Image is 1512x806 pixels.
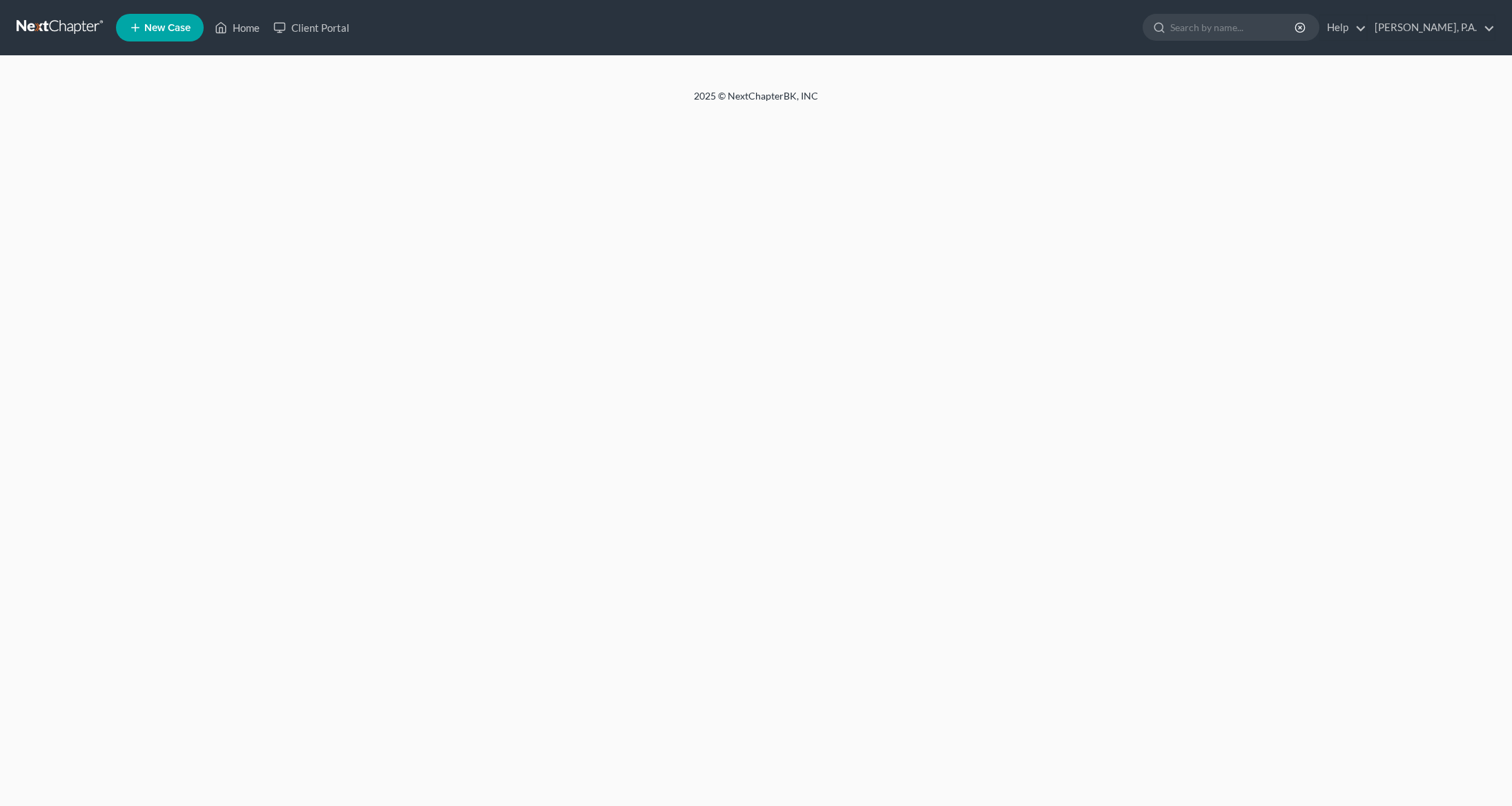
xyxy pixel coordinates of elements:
[1170,15,1297,40] input: Search by name...
[208,15,266,40] a: Home
[362,89,1150,114] div: 2025 © NextChapterBK, INC
[144,23,191,33] span: New Case
[1368,15,1495,40] a: [PERSON_NAME], P.A.
[266,15,356,40] a: Client Portal
[1320,15,1366,40] a: Help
